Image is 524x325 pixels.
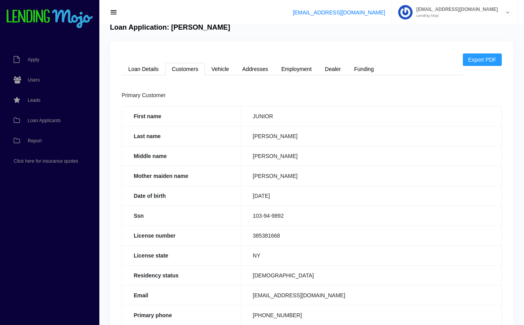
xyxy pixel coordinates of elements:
[28,98,41,103] span: Leads
[293,9,385,16] a: [EMAIL_ADDRESS][DOMAIN_NAME]
[241,265,501,285] td: [DEMOGRAPHIC_DATA]
[463,53,502,66] a: Export PDF
[413,7,498,12] span: [EMAIL_ADDRESS][DOMAIN_NAME]
[241,146,501,166] td: [PERSON_NAME]
[122,226,241,245] th: License number
[122,146,241,166] th: Middle name
[275,63,318,75] a: Employment
[413,14,498,18] small: Lending Mojo
[348,63,381,75] a: Funding
[28,78,40,82] span: Users
[241,226,501,245] td: 385381668
[110,23,230,32] h4: Loan Application: [PERSON_NAME]
[205,63,236,75] a: Vehicle
[28,118,61,123] span: Loan Applicants
[122,126,241,146] th: Last name
[28,139,42,143] span: Report
[241,126,501,146] td: [PERSON_NAME]
[28,57,39,62] span: Apply
[241,206,501,226] td: 103-94-9892
[241,106,501,126] td: JUNIOR
[122,91,502,100] div: Primary Customer
[122,265,241,285] th: Residency status
[122,285,241,305] th: Email
[241,166,501,186] td: [PERSON_NAME]
[122,206,241,226] th: Ssn
[6,9,94,29] img: logo-small.png
[241,186,501,206] td: [DATE]
[122,166,241,186] th: Mother maiden name
[398,5,413,20] img: Profile image
[122,305,241,325] th: Primary phone
[318,63,348,75] a: Dealer
[165,63,205,75] a: Customers
[122,186,241,206] th: Date of birth
[236,63,275,75] a: Addresses
[122,63,165,75] a: Loan Details
[241,305,501,325] td: [PHONE_NUMBER]
[241,245,501,265] td: NY
[122,106,241,126] th: First name
[241,285,501,305] td: [EMAIL_ADDRESS][DOMAIN_NAME]
[14,159,78,163] span: Click here for insurance quotes
[122,245,241,265] th: License state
